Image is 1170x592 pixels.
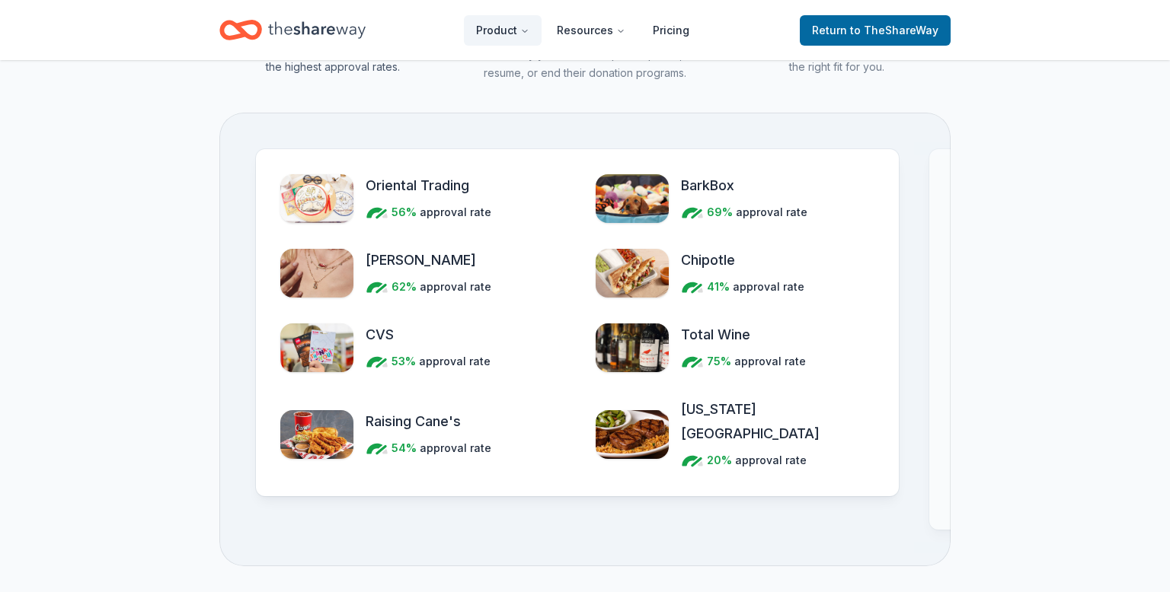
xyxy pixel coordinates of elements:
span: approval rate [419,352,491,371]
a: Home [219,12,366,48]
img: Image for Oriental Trading [280,174,353,223]
span: 75% [707,352,731,371]
span: Raising Cane's [366,409,461,434]
span: approval rate [420,278,491,296]
img: Image for Texas Roadhouse [596,410,669,459]
span: approval rate [735,451,807,469]
span: 54% [392,439,417,457]
span: approval rate [733,278,804,296]
span: 41% [707,278,730,296]
span: Total Wine [681,323,750,347]
span: Return [812,21,938,40]
span: approval rate [420,439,491,457]
span: Oriental Trading [366,173,469,198]
span: 69% [707,203,733,221]
span: 20% [707,451,732,469]
span: approval rate [734,352,806,371]
img: Image for Chipotle [596,249,669,298]
span: [US_STATE][GEOGRAPHIC_DATA] [681,397,874,446]
span: 56% [392,203,417,221]
nav: Main [464,12,702,48]
img: Image for BarkBox [596,174,669,223]
a: Pricing [641,15,702,46]
button: Product [464,15,542,46]
span: Chipotle [681,248,735,272]
img: Image for Kendra Scott [280,249,353,298]
span: [PERSON_NAME] [366,248,476,272]
button: Resources [545,15,638,46]
span: CVS [366,323,394,347]
img: Image for Total Wine [596,323,669,372]
span: 53% [392,352,416,371]
span: BarkBox [681,173,734,198]
img: Image for CVS [280,323,353,372]
span: to TheShareWay [850,24,938,37]
a: Returnto TheShareWay [800,15,951,46]
img: Image for Raising Cane's [280,410,353,459]
span: approval rate [420,203,491,221]
span: approval rate [736,203,807,221]
span: 62% [392,278,417,296]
